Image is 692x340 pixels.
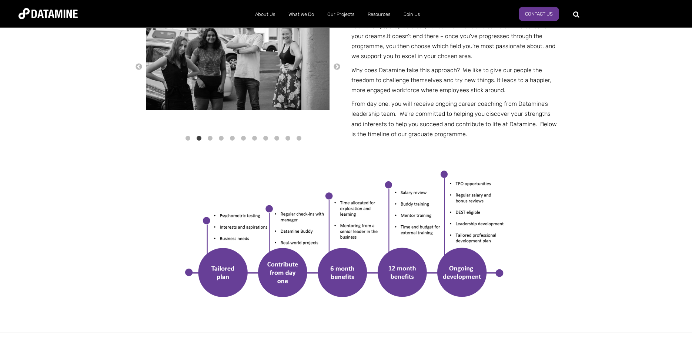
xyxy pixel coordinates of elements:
[351,67,551,94] span: Why does Datamine take this approach? We like to give our people the freedom to challenge themsel...
[361,5,397,24] a: Resources
[351,99,557,139] p: From day one, you will receive ongoing career coaching from Datamine’s leadership team. We’re com...
[330,9,513,110] img: Dataminers
[228,135,236,142] button: 5
[185,170,507,297] img: Datamine Grad Programme Process
[195,135,203,142] button: 2
[284,135,291,142] button: 10
[321,5,361,24] a: Our Projects
[295,135,302,142] button: 11
[184,135,191,142] button: 1
[519,7,559,21] a: Contact Us
[19,8,78,19] img: Datamine
[397,5,427,24] a: Join Us
[217,135,225,142] button: 4
[333,63,341,71] button: →
[262,135,269,142] button: 8
[248,5,282,24] a: About Us
[351,33,555,60] span: It doesn’t end there – once you’ve progressed through the programme, you then choose which field ...
[206,135,214,142] button: 3
[282,5,321,24] a: What We Do
[146,9,330,110] img: DSC03257
[240,135,247,142] button: 6
[135,63,143,71] button: ←
[251,135,258,142] button: 7
[273,135,280,142] button: 9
